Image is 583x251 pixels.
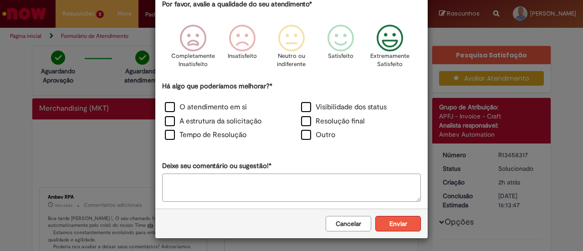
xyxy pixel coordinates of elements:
[162,82,421,143] div: Há algo que poderíamos melhorar?*
[370,52,409,69] p: Extremamente Satisfeito
[367,18,413,80] div: Extremamente Satisfeito
[328,52,353,61] p: Satisfeito
[169,18,216,80] div: Completamente Insatisfeito
[317,18,364,80] div: Satisfeito
[171,52,215,69] p: Completamente Insatisfeito
[268,18,315,80] div: Neutro ou indiferente
[165,116,261,127] label: A estrutura da solicitação
[275,52,308,69] p: Neutro ou indiferente
[326,216,371,231] button: Cancelar
[162,161,271,171] label: Deixe seu comentário ou sugestão!*
[301,116,365,127] label: Resolução final
[375,216,421,231] button: Enviar
[165,102,247,113] label: O atendimento em si
[165,130,246,140] label: Tempo de Resolução
[219,18,266,80] div: Insatisfeito
[301,102,387,113] label: Visibilidade dos status
[228,52,257,61] p: Insatisfeito
[301,130,335,140] label: Outro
